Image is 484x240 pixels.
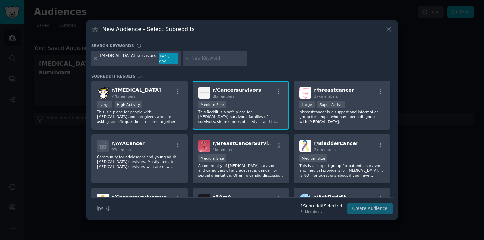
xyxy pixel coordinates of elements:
img: BladderCancer [299,140,311,152]
span: 77k members [111,94,135,98]
p: This is a place for people with [MEDICAL_DATA] and caregivers who are asking specific questions t... [97,109,182,124]
img: AskReddit [299,194,311,206]
div: 1 Subreddit Selected [300,203,342,210]
span: r/ BladderCancer [314,141,358,146]
div: Medium Size [299,154,327,162]
input: New Keyword [191,55,244,62]
span: 17 [138,74,143,78]
span: r/ breastcancer [314,87,354,93]
span: r/ AskReddit [314,194,346,200]
div: Super Active [317,101,345,108]
img: Cancersurvivors [198,87,210,99]
img: cancer [97,87,109,99]
h3: Search keywords [91,43,134,48]
span: r/ Cancersurvivorsupport [111,194,178,200]
p: A community of [MEDICAL_DATA] survivors and caregivers of any age, race, gender, or sexual orient... [198,163,284,178]
span: 2k members [314,148,336,152]
span: Tips [94,205,103,212]
h3: New Audience - Select Subreddits [102,26,195,33]
p: r/breastcancer is a support and information group for people who have been diagnosed with [MEDICA... [299,109,385,124]
img: Cancersurvivorsupport [97,194,109,206]
span: r/ AYACancer [111,141,145,146]
p: This is a support group for patients, survivors and medical providers for [MEDICAL_DATA]. It is N... [299,163,385,178]
span: r/ BreastCancerSurvivors [213,141,280,146]
div: [MEDICAL_DATA] survivors [100,53,156,64]
img: IAmA [198,194,210,206]
img: BreastCancerSurvivors [198,140,210,152]
div: Medium Size [198,101,226,108]
span: r/ IAmA [213,194,232,200]
span: r/ Cancersurvivors [213,87,261,93]
span: 1k members [213,148,235,152]
span: 97 members [111,148,133,152]
div: 14.5 / day [159,53,178,64]
div: Medium Size [198,154,226,162]
div: Large [97,101,112,108]
span: Subreddit Results [91,74,135,79]
img: breastcancer [299,87,311,99]
div: 3k Members [300,209,342,214]
p: This Reddit is a safe place for [MEDICAL_DATA] survivors, families of survivors, share stories of... [198,109,284,124]
div: Large [299,101,315,108]
button: Tips [91,203,113,215]
div: High Activity [115,101,143,108]
span: 3k members [213,94,235,98]
p: Community for adolescent and young adult [MEDICAL_DATA] survivors. Mostly pediatric [MEDICAL_DATA... [97,154,182,169]
span: r/ [MEDICAL_DATA] [111,87,161,93]
span: 37k members [314,94,338,98]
